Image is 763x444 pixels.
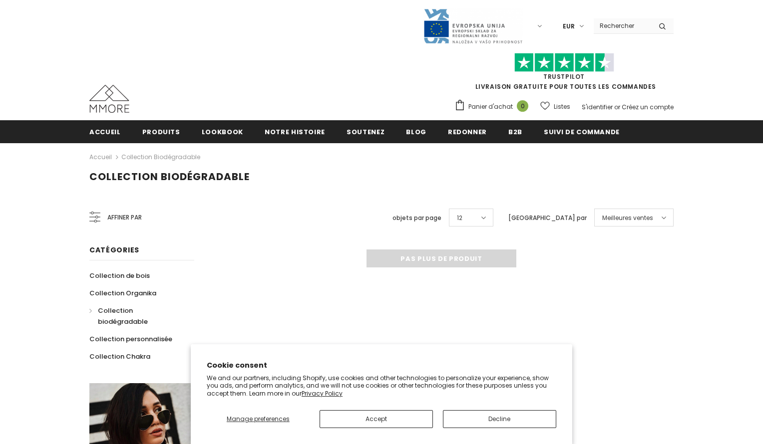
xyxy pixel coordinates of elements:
[89,284,156,302] a: Collection Organika
[622,103,674,111] a: Créez un compte
[406,127,426,137] span: Blog
[347,120,384,143] a: soutenez
[202,120,243,143] a: Lookbook
[121,153,200,161] a: Collection biodégradable
[423,21,523,30] a: Javni Razpis
[468,102,513,112] span: Panier d'achat
[89,330,172,348] a: Collection personnalisée
[392,213,441,223] label: objets par page
[142,120,180,143] a: Produits
[406,120,426,143] a: Blog
[448,127,487,137] span: Redonner
[543,72,585,81] a: TrustPilot
[320,410,433,428] button: Accept
[207,374,556,398] p: We and our partners, including Shopify, use cookies and other technologies to personalize your ex...
[89,85,129,113] img: Cas MMORE
[89,127,121,137] span: Accueil
[265,120,325,143] a: Notre histoire
[347,127,384,137] span: soutenez
[89,170,250,184] span: Collection biodégradable
[443,410,556,428] button: Decline
[89,348,150,365] a: Collection Chakra
[423,8,523,44] img: Javni Razpis
[602,213,653,223] span: Meilleures ventes
[544,127,620,137] span: Suivi de commande
[508,120,522,143] a: B2B
[448,120,487,143] a: Redonner
[514,53,614,72] img: Faites confiance aux étoiles pilotes
[89,120,121,143] a: Accueil
[302,389,343,398] a: Privacy Policy
[89,267,150,284] a: Collection de bois
[207,360,556,371] h2: Cookie consent
[107,212,142,223] span: Affiner par
[207,410,310,428] button: Manage preferences
[89,334,172,344] span: Collection personnalisée
[508,127,522,137] span: B2B
[457,213,462,223] span: 12
[582,103,613,111] a: S'identifier
[98,306,148,326] span: Collection biodégradable
[540,98,570,115] a: Listes
[614,103,620,111] span: or
[89,245,139,255] span: Catégories
[544,120,620,143] a: Suivi de commande
[89,302,183,330] a: Collection biodégradable
[227,415,290,423] span: Manage preferences
[508,213,587,223] label: [GEOGRAPHIC_DATA] par
[89,352,150,361] span: Collection Chakra
[89,288,156,298] span: Collection Organika
[89,151,112,163] a: Accueil
[454,57,674,91] span: LIVRAISON GRATUITE POUR TOUTES LES COMMANDES
[454,99,533,114] a: Panier d'achat 0
[517,100,528,112] span: 0
[89,271,150,280] span: Collection de bois
[563,21,575,31] span: EUR
[202,127,243,137] span: Lookbook
[554,102,570,112] span: Listes
[594,18,651,33] input: Search Site
[265,127,325,137] span: Notre histoire
[142,127,180,137] span: Produits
